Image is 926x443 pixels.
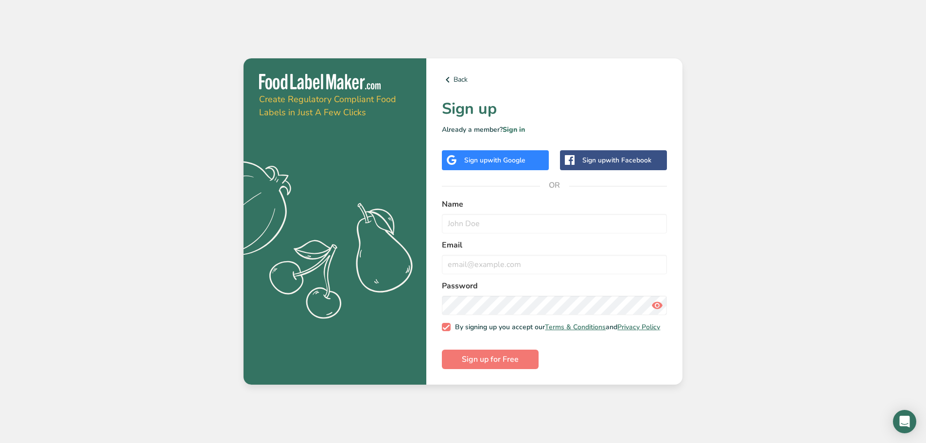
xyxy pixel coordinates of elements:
[540,171,569,200] span: OR
[488,156,525,165] span: with Google
[259,74,381,90] img: Food Label Maker
[442,255,667,274] input: email@example.com
[442,97,667,121] h1: Sign up
[442,280,667,292] label: Password
[617,322,660,332] a: Privacy Policy
[259,93,396,118] span: Create Regulatory Compliant Food Labels in Just A Few Clicks
[442,198,667,210] label: Name
[442,350,539,369] button: Sign up for Free
[442,239,667,251] label: Email
[462,354,519,365] span: Sign up for Free
[442,214,667,233] input: John Doe
[545,322,606,332] a: Terms & Conditions
[451,323,661,332] span: By signing up you accept our and
[503,125,525,134] a: Sign in
[442,124,667,135] p: Already a member?
[442,74,667,86] a: Back
[893,410,916,433] div: Open Intercom Messenger
[464,155,525,165] div: Sign up
[606,156,651,165] span: with Facebook
[582,155,651,165] div: Sign up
